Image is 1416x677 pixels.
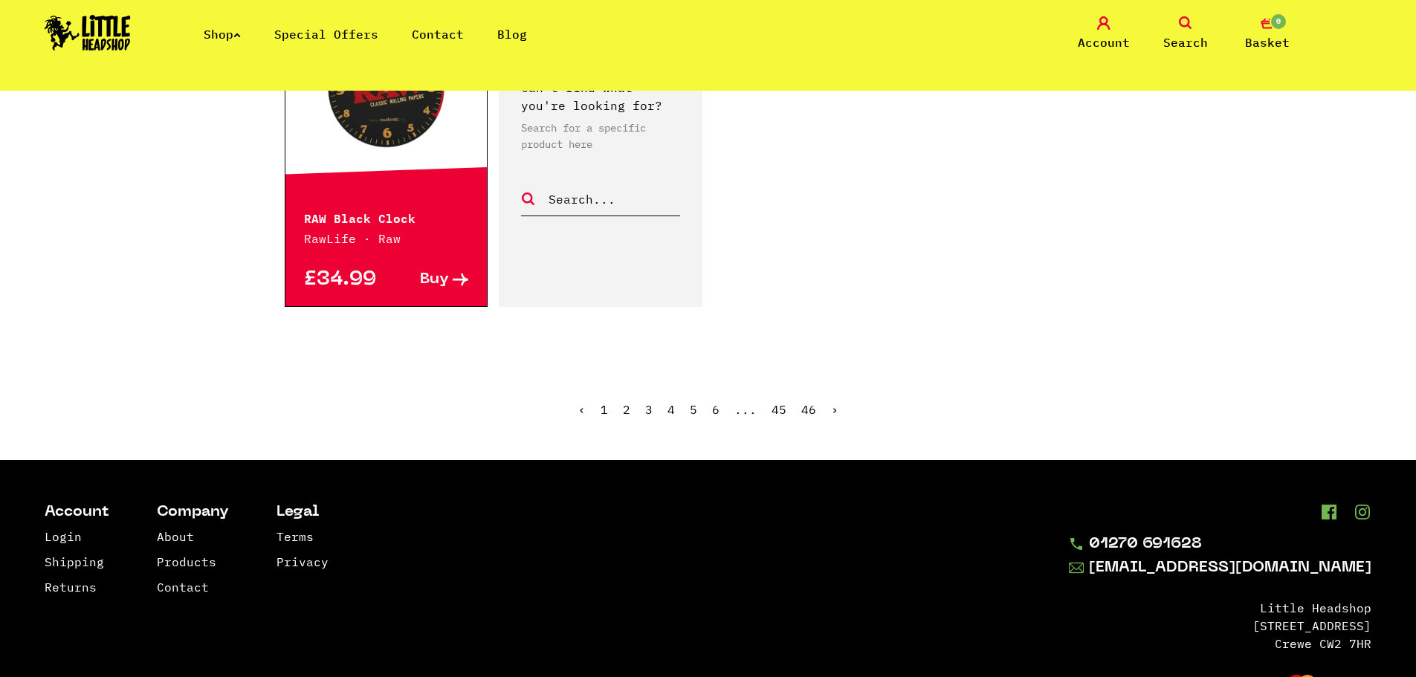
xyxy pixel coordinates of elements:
a: [EMAIL_ADDRESS][DOMAIN_NAME] [1069,560,1371,577]
li: Company [157,505,229,520]
span: 0 [1270,13,1287,30]
a: Search [1148,16,1223,51]
p: £34.99 [304,272,387,288]
a: Contact [157,580,209,595]
a: Privacy [277,554,329,569]
a: 01270 691628 [1069,537,1371,552]
a: Contact [412,27,464,42]
li: Crewe CW2 7HR [1069,635,1371,652]
p: RawLife · Raw [304,230,469,247]
a: 1 [601,402,608,417]
li: Account [45,505,109,520]
span: ... [734,402,757,417]
li: [STREET_ADDRESS] [1069,617,1371,635]
a: 3 [645,402,653,417]
img: Little Head Shop Logo [45,15,131,51]
a: Products [157,554,216,569]
span: Buy [420,272,449,288]
a: 5 [690,402,697,417]
a: Shop [204,27,241,42]
a: 45 [772,402,786,417]
li: Little Headshop [1069,599,1371,617]
span: Basket [1245,33,1290,51]
a: Blog [497,27,527,42]
a: Next » [831,402,838,417]
a: Returns [45,580,97,595]
a: About [157,529,194,544]
p: Can't find what you're looking for? [521,79,680,114]
p: Search for a specific product here [521,120,680,152]
a: Terms [277,529,314,544]
span: 4 [667,402,675,417]
span: Account [1078,33,1130,51]
span: Search [1163,33,1208,51]
a: Shipping [45,554,104,569]
a: Buy [386,272,468,288]
a: 2 [623,402,630,417]
p: RAW Black Clock [304,208,469,226]
a: 0 Basket [1230,16,1305,51]
a: Login [45,529,82,544]
input: Search... [547,190,680,209]
a: 46 [801,402,816,417]
a: 6 [712,402,720,417]
a: Special Offers [274,27,378,42]
li: Legal [277,505,329,520]
a: « Previous [578,402,586,417]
